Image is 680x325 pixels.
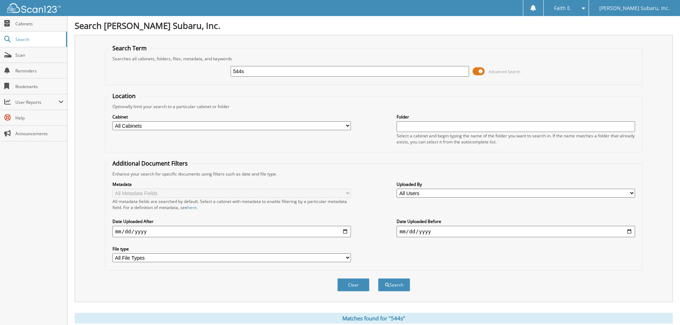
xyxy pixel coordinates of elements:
[378,278,410,291] button: Search
[489,69,520,74] span: Advanced Search
[15,131,64,137] span: Announcements
[397,226,635,237] input: end
[15,83,64,90] span: Bookmarks
[15,68,64,74] span: Reminders
[187,204,197,210] a: here
[109,92,139,100] legend: Location
[397,114,635,120] label: Folder
[112,181,351,187] label: Metadata
[75,313,673,324] div: Matches found for "544s"
[109,44,150,52] legend: Search Term
[112,226,351,237] input: start
[397,181,635,187] label: Uploaded By
[397,218,635,224] label: Date Uploaded Before
[644,291,680,325] iframe: Chat Widget
[109,159,191,167] legend: Additional Document Filters
[15,21,64,27] span: Cabinets
[112,114,351,120] label: Cabinet
[109,103,639,110] div: Optionally limit your search to a particular cabinet or folder
[599,6,670,10] span: [PERSON_NAME] Subaru, Inc.
[337,278,369,291] button: Clear
[15,99,59,105] span: User Reports
[397,133,635,145] div: Select a cabinet and begin typing the name of the folder you want to search in. If the name match...
[112,218,351,224] label: Date Uploaded After
[15,115,64,121] span: Help
[75,20,673,31] h1: Search [PERSON_NAME] Subaru, Inc.
[109,56,639,62] div: Searches all cabinets, folders, files, metadata, and keywords
[15,36,62,42] span: Search
[112,198,351,210] div: All metadata fields are searched by default. Select a cabinet with metadata to enable filtering b...
[112,246,351,252] label: File type
[554,6,571,10] span: Faith E.
[15,52,64,58] span: Scan
[109,171,639,177] div: Enhance your search for specific documents using filters such as date and file type.
[7,3,61,13] img: scan123-logo-white.svg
